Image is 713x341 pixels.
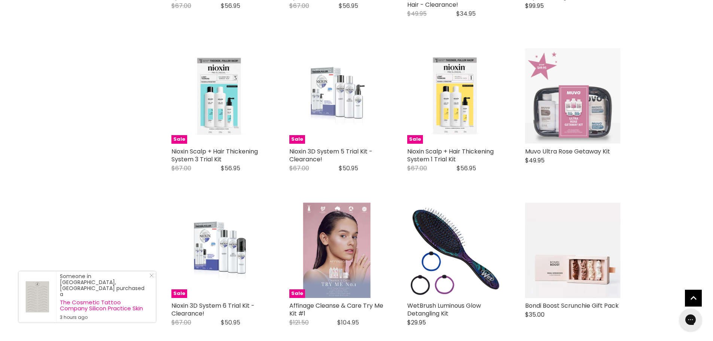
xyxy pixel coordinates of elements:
span: $56.95 [221,1,240,10]
span: $56.95 [339,1,358,10]
span: $67.00 [407,164,427,173]
span: $99.95 [525,1,544,10]
img: Nioxin 3D System 5 Trial Kit [305,48,368,144]
a: Bondi Boost Scrunchie Gift Pack Bondi Boost Scrunchie Gift Pack [525,203,621,298]
span: Sale [289,289,305,298]
small: 3 hours ago [60,314,148,320]
span: $67.00 [289,1,309,10]
svg: Close Icon [149,273,154,278]
span: $35.00 [525,310,545,319]
a: Nioxin Scalp + Hair Thickening System 3 Trial Kit [171,147,258,164]
span: $67.00 [289,164,309,173]
img: Bondi Boost Scrunchie Gift Pack [525,203,621,298]
a: Nioxin 3D System 6 Trial Kit - Clearance! [171,301,255,318]
span: $49.95 [407,9,427,18]
span: Sale [289,135,305,144]
span: $56.95 [457,164,476,173]
iframe: Gorgias live chat messenger [676,306,706,334]
a: Nioxin Scalp + Hair Thickening System 1 Trial Kit [407,147,494,164]
a: WetBrush Luminous Glow Detangling Kit [407,301,481,318]
span: $121.50 [289,318,309,327]
a: WetBrush Luminous Glow Detangling Kit WetBrush Luminous Glow Detangling Kit [407,203,503,298]
img: WetBrush Luminous Glow Detangling Kit [407,203,503,298]
a: The Cosmetic Tattoo Company Silicon Practice Skin [60,299,148,311]
div: Someone in [GEOGRAPHIC_DATA], [GEOGRAPHIC_DATA] purchased a [60,273,148,320]
a: Nioxin Scalp + Hair Thickening System 1 Trial Kit Nioxin Scalp + Hair Thickening System 1 Trial K... [407,48,503,144]
a: Muvo Ultra Rose Getaway Kit [525,147,610,156]
span: $104.95 [337,318,359,327]
span: $50.95 [221,318,240,327]
span: $34.95 [456,9,476,18]
img: Nioxin Scalp + Hair Thickening System 3 Trial Kit [171,48,267,144]
span: Sale [171,135,187,144]
a: Close Notification [146,273,154,281]
a: Nioxin Scalp + Hair Thickening System 3 Trial Kit Nioxin Scalp + Hair Thickening System 3 Trial K... [171,48,267,144]
span: $67.00 [171,318,191,327]
span: $67.00 [171,164,191,173]
a: Nioxin 3D System 6 Trial Kit Nioxin 3D System 6 Trial Kit Sale [171,203,267,298]
span: $50.95 [339,164,358,173]
a: Nioxin 3D System 5 Trial Kit - Clearance! [289,147,372,164]
img: Nioxin 3D System 6 Trial Kit [187,203,250,298]
span: $29.95 [407,318,426,327]
span: Sale [171,289,187,298]
span: $49.95 [525,156,545,165]
img: Affinage Cleanse & Care Try Me Kit #1 [303,203,371,298]
a: Affinage Cleanse & Care Try Me Kit #1 [289,301,383,318]
a: Visit product page [19,271,56,322]
img: Muvo Ultra Rose Getaway Kit [525,48,621,144]
span: Sale [407,135,423,144]
a: Nioxin 3D System 5 Trial Kit Nioxin 3D System 5 Trial Kit Sale [289,48,385,144]
span: $67.00 [171,1,191,10]
img: Nioxin Scalp + Hair Thickening System 1 Trial Kit [407,48,503,144]
a: Affinage Cleanse & Care Try Me Kit #1 Sale [289,203,385,298]
span: $56.95 [221,164,240,173]
a: Bondi Boost Scrunchie Gift Pack [525,301,619,310]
